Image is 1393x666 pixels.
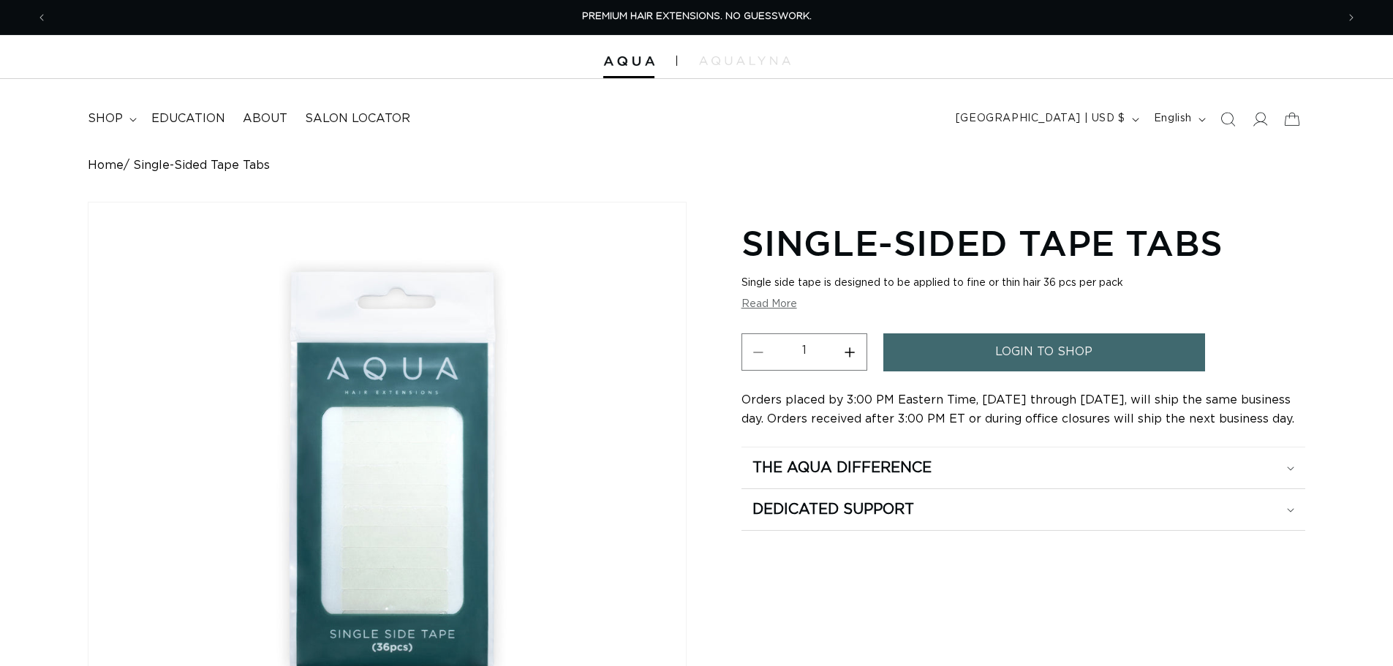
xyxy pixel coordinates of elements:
[79,102,143,135] summary: shop
[243,111,287,126] span: About
[151,111,225,126] span: Education
[741,447,1305,488] summary: The Aqua Difference
[883,333,1205,371] a: login to shop
[143,102,234,135] a: Education
[1154,111,1192,126] span: English
[995,333,1092,371] span: login to shop
[1145,105,1212,133] button: English
[741,220,1305,265] h1: Single-Sided Tape Tabs
[741,277,1305,290] div: Single side tape is designed to be applied to fine or thin hair 36 pcs per pack
[88,111,123,126] span: shop
[741,298,797,311] button: Read More
[1212,103,1244,135] summary: Search
[699,56,790,65] img: aqualyna.com
[305,111,410,126] span: Salon Locator
[741,489,1305,530] summary: Dedicated Support
[741,394,1294,425] span: Orders placed by 3:00 PM Eastern Time, [DATE] through [DATE], will ship the same business day. Or...
[26,4,58,31] button: Previous announcement
[296,102,419,135] a: Salon Locator
[133,159,270,173] span: Single-Sided Tape Tabs
[1335,4,1367,31] button: Next announcement
[88,159,1305,173] nav: breadcrumbs
[956,111,1125,126] span: [GEOGRAPHIC_DATA] | USD $
[582,12,812,21] span: PREMIUM HAIR EXTENSIONS. NO GUESSWORK.
[947,105,1145,133] button: [GEOGRAPHIC_DATA] | USD $
[603,56,654,67] img: Aqua Hair Extensions
[88,159,124,173] a: Home
[234,102,296,135] a: About
[752,458,932,477] h2: The Aqua Difference
[752,500,914,519] h2: Dedicated Support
